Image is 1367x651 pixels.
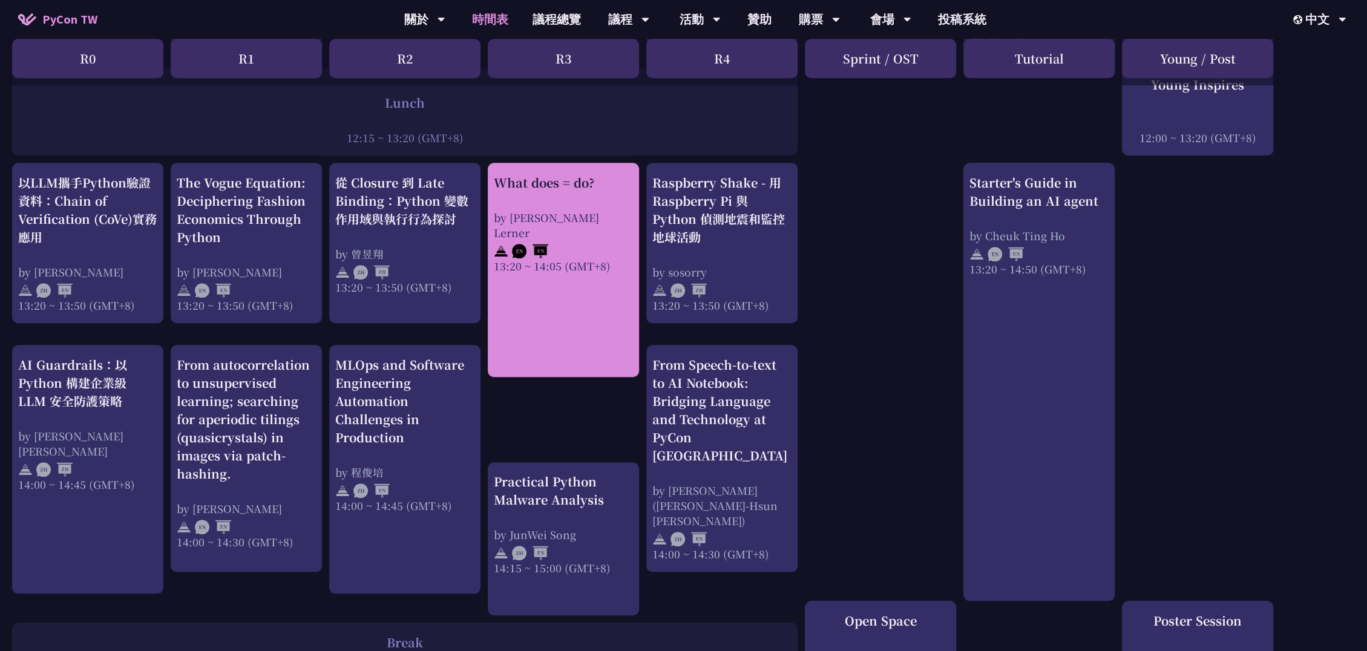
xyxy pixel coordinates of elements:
[652,174,792,313] a: Raspberry Shake - 用 Raspberry Pi 與 Python 偵測地震和監控地球活動 by sosorry 13:20 ~ 13:50 (GMT+8)
[335,356,474,447] div: MLOps and Software Engineering Automation Challenges in Production
[969,174,1109,210] div: Starter's Guide in Building an AI agent
[335,174,474,295] a: 從 Closure 到 Late Binding：Python 變數作用域與執行行為探討 by 曾昱翔 13:20 ~ 13:50 (GMT+8)
[652,532,667,546] img: svg+xml;base64,PHN2ZyB4bWxucz0iaHR0cDovL3d3dy53My5vcmcvMjAwMC9zdmciIHdpZHRoPSIyNCIgaGVpZ2h0PSIyNC...
[494,473,633,575] a: Practical Python Malware Analysis by JunWei Song 14:15 ~ 15:00 (GMT+8)
[18,13,36,25] img: Home icon of PyCon TW 2025
[969,247,984,261] img: svg+xml;base64,PHN2ZyB4bWxucz0iaHR0cDovL3d3dy53My5vcmcvMjAwMC9zdmciIHdpZHRoPSIyNCIgaGVpZ2h0PSIyNC...
[1128,612,1267,630] div: Poster Session
[335,265,350,280] img: svg+xml;base64,PHN2ZyB4bWxucz0iaHR0cDovL3d3dy53My5vcmcvMjAwMC9zdmciIHdpZHRoPSIyNCIgaGVpZ2h0PSIyNC...
[494,527,633,542] div: by JunWei Song
[12,39,163,78] div: R0
[18,130,792,145] div: 12:15 ~ 13:20 (GMT+8)
[18,174,157,313] a: 以LLM攜手Python驗證資料：Chain of Verification (CoVe)實務應用 by [PERSON_NAME] 13:20 ~ 13:50 (GMT+8)
[805,39,956,78] div: Sprint / OST
[335,280,474,295] div: 13:20 ~ 13:50 (GMT+8)
[652,283,667,298] img: svg+xml;base64,PHN2ZyB4bWxucz0iaHR0cDovL3d3dy53My5vcmcvMjAwMC9zdmciIHdpZHRoPSIyNCIgaGVpZ2h0PSIyNC...
[488,39,639,78] div: R3
[652,174,792,246] div: Raspberry Shake - 用 Raspberry Pi 與 Python 偵測地震和監控地球活動
[177,356,316,549] a: From autocorrelation to unsupervised learning; searching for aperiodic tilings (quasicrystals) in...
[811,612,950,630] div: Open Space
[652,356,792,465] div: From Speech-to-text to AI Notebook: Bridging Language and Technology at PyCon [GEOGRAPHIC_DATA]
[177,174,316,313] a: The Vogue Equation: Deciphering Fashion Economics Through Python by [PERSON_NAME] 13:20 ~ 13:50 (...
[353,483,390,498] img: ZHEN.371966e.svg
[1122,39,1273,78] div: Young / Post
[335,246,474,261] div: by 曾昱翔
[18,283,33,298] img: svg+xml;base64,PHN2ZyB4bWxucz0iaHR0cDovL3d3dy53My5vcmcvMjAwMC9zdmciIHdpZHRoPSIyNCIgaGVpZ2h0PSIyNC...
[42,10,97,28] span: PyCon TW
[177,264,316,280] div: by [PERSON_NAME]
[353,265,390,280] img: ZHZH.38617ef.svg
[988,247,1024,261] img: ENEN.5a408d1.svg
[335,356,474,513] a: MLOps and Software Engineering Automation Challenges in Production by 程俊培 14:00 ~ 14:45 (GMT+8)
[171,39,322,78] div: R1
[195,283,231,298] img: ENEN.5a408d1.svg
[652,546,792,561] div: 14:00 ~ 14:30 (GMT+8)
[969,261,1109,276] div: 13:20 ~ 14:50 (GMT+8)
[652,298,792,313] div: 13:20 ~ 13:50 (GMT+8)
[6,4,110,34] a: PyCon TW
[494,174,633,273] a: What does = do? by [PERSON_NAME] Lerner 13:20 ~ 14:05 (GMT+8)
[177,356,316,483] div: From autocorrelation to unsupervised learning; searching for aperiodic tilings (quasicrystals) in...
[18,298,157,313] div: 13:20 ~ 13:50 (GMT+8)
[494,258,633,273] div: 13:20 ~ 14:05 (GMT+8)
[335,174,474,228] div: 從 Closure 到 Late Binding：Python 變數作用域與執行行為探討
[670,283,707,298] img: ZHZH.38617ef.svg
[18,462,33,477] img: svg+xml;base64,PHN2ZyB4bWxucz0iaHR0cDovL3d3dy53My5vcmcvMjAwMC9zdmciIHdpZHRoPSIyNCIgaGVpZ2h0PSIyNC...
[646,39,798,78] div: R4
[494,210,633,240] div: by [PERSON_NAME] Lerner
[1128,130,1267,145] div: 12:00 ~ 13:20 (GMT+8)
[494,560,633,575] div: 14:15 ~ 15:00 (GMT+8)
[1293,15,1305,24] img: Locale Icon
[329,39,480,78] div: R2
[494,473,633,509] div: Practical Python Malware Analysis
[652,356,792,561] a: From Speech-to-text to AI Notebook: Bridging Language and Technology at PyCon [GEOGRAPHIC_DATA] b...
[177,298,316,313] div: 13:20 ~ 13:50 (GMT+8)
[494,174,633,192] div: What does = do?
[335,498,474,513] div: 14:00 ~ 14:45 (GMT+8)
[177,501,316,516] div: by [PERSON_NAME]
[494,546,508,560] img: svg+xml;base64,PHN2ZyB4bWxucz0iaHR0cDovL3d3dy53My5vcmcvMjAwMC9zdmciIHdpZHRoPSIyNCIgaGVpZ2h0PSIyNC...
[18,477,157,492] div: 14:00 ~ 14:45 (GMT+8)
[18,356,157,492] a: AI Guardrails：以 Python 構建企業級 LLM 安全防護策略 by [PERSON_NAME] [PERSON_NAME] 14:00 ~ 14:45 (GMT+8)
[494,244,508,258] img: svg+xml;base64,PHN2ZyB4bWxucz0iaHR0cDovL3d3dy53My5vcmcvMjAwMC9zdmciIHdpZHRoPSIyNCIgaGVpZ2h0PSIyNC...
[335,483,350,498] img: svg+xml;base64,PHN2ZyB4bWxucz0iaHR0cDovL3d3dy53My5vcmcvMjAwMC9zdmciIHdpZHRoPSIyNCIgaGVpZ2h0PSIyNC...
[36,283,73,298] img: ZHEN.371966e.svg
[512,546,548,560] img: ZHEN.371966e.svg
[652,264,792,280] div: by sosorry
[177,174,316,246] div: The Vogue Equation: Deciphering Fashion Economics Through Python
[18,174,157,246] div: 以LLM攜手Python驗證資料：Chain of Verification (CoVe)實務應用
[670,532,707,546] img: ZHEN.371966e.svg
[18,428,157,459] div: by [PERSON_NAME] [PERSON_NAME]
[512,244,548,258] img: ENEN.5a408d1.svg
[18,264,157,280] div: by [PERSON_NAME]
[177,534,316,549] div: 14:00 ~ 14:30 (GMT+8)
[969,228,1109,243] div: by Cheuk Ting Ho
[963,39,1115,78] div: Tutorial
[177,283,191,298] img: svg+xml;base64,PHN2ZyB4bWxucz0iaHR0cDovL3d3dy53My5vcmcvMjAwMC9zdmciIHdpZHRoPSIyNCIgaGVpZ2h0PSIyNC...
[18,94,792,112] div: Lunch
[18,356,157,410] div: AI Guardrails：以 Python 構建企業級 LLM 安全防護策略
[969,174,1109,276] a: Starter's Guide in Building an AI agent by Cheuk Ting Ho 13:20 ~ 14:50 (GMT+8)
[36,462,73,477] img: ZHZH.38617ef.svg
[195,520,231,534] img: ENEN.5a408d1.svg
[335,465,474,480] div: by 程俊培
[652,483,792,528] div: by [PERSON_NAME]([PERSON_NAME]-Hsun [PERSON_NAME])
[177,520,191,534] img: svg+xml;base64,PHN2ZyB4bWxucz0iaHR0cDovL3d3dy53My5vcmcvMjAwMC9zdmciIHdpZHRoPSIyNCIgaGVpZ2h0PSIyNC...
